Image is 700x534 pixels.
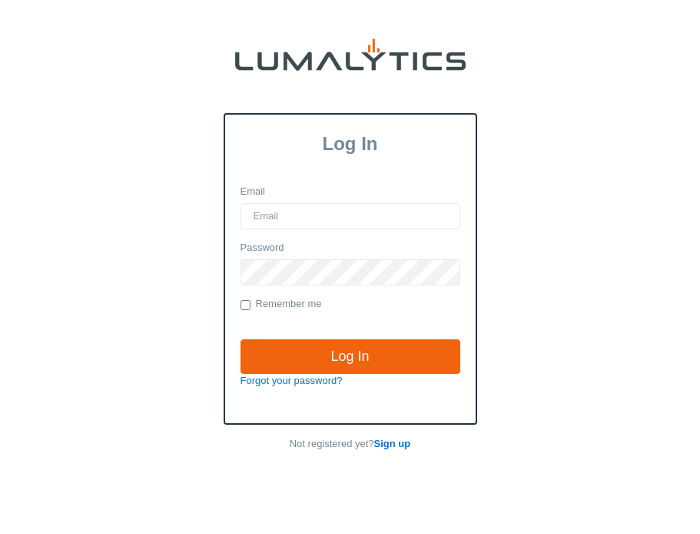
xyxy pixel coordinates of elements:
h3: Log In [225,133,476,155]
label: Email [241,185,266,199]
p: Not registered yet? [224,437,477,452]
img: lumalytics-black-e9b537c871f77d9ce8d3a6940f85695cd68c596e3f819dc492052d1098752254.png [235,38,466,71]
input: Log In [241,339,460,375]
label: Remember me [241,297,322,312]
input: Remember me [241,300,250,310]
a: Sign up [374,438,411,449]
label: Password [241,241,284,255]
input: Email [241,203,460,229]
a: Forgot your password? [241,375,343,386]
